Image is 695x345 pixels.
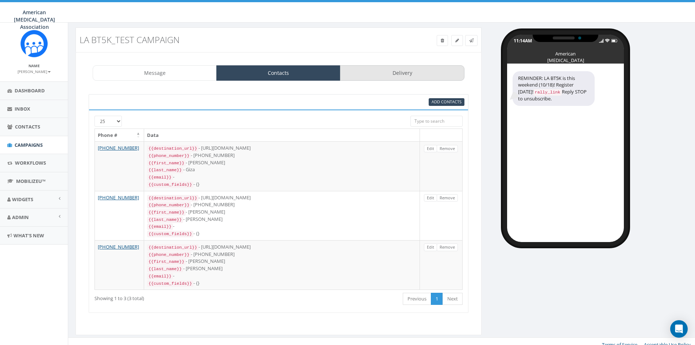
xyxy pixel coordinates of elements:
[147,202,191,208] code: {{phone_number}}
[216,65,340,81] a: Contacts
[12,214,29,221] span: Admin
[16,178,46,184] span: MobilizeU™
[147,195,198,202] code: {{destination_url}}
[14,9,55,30] span: American [MEDICAL_DATA] Association
[147,273,173,280] code: {{email}}
[514,38,532,44] div: 11:14AM
[98,244,139,250] a: [PHONE_NUMBER]
[424,244,437,251] a: Edit
[147,223,417,230] div: -
[147,181,193,188] code: {{custom_fields}}
[469,37,474,43] span: Send Test Message
[513,71,595,106] div: REMINDER: LA BT5K is this weekend (10/18)! Register [DATE]! Reply STOP to unsubscribe.
[670,320,688,338] div: Open Intercom Messenger
[20,30,48,57] img: Rally_Corp_Icon.png
[547,50,584,54] div: American [MEDICAL_DATA] Association
[147,216,417,223] div: - [PERSON_NAME]
[147,266,183,272] code: {{last_name}}
[437,145,458,153] a: Remove
[147,244,417,251] div: - [URL][DOMAIN_NAME]
[432,99,462,104] span: CSV files only
[147,152,417,159] div: - [PHONE_NUMBER]
[147,251,417,258] div: - [PHONE_NUMBER]
[147,216,183,223] code: {{last_name}}
[147,223,173,230] code: {{email}}
[147,208,417,216] div: - [PERSON_NAME]
[147,173,417,181] div: -
[18,69,51,74] small: [PERSON_NAME]
[340,65,464,81] a: Delivery
[15,87,45,94] span: Dashboard
[147,174,173,181] code: {{email}}
[13,232,44,239] span: What's New
[147,252,191,258] code: {{phone_number}}
[147,160,186,166] code: {{first_name}}
[455,37,459,43] span: Edit Campaign
[147,258,417,265] div: - [PERSON_NAME]
[80,35,375,45] h3: LA BT5K_Test Campaign
[147,145,417,152] div: - [URL][DOMAIN_NAME]
[147,166,417,173] div: - Giza
[424,194,437,202] a: Edit
[98,145,139,151] a: [PHONE_NUMBER]
[147,230,417,237] div: - {}
[431,293,443,305] a: 1
[147,265,417,272] div: - [PERSON_NAME]
[93,65,217,81] a: Message
[424,145,437,153] a: Edit
[429,98,464,106] a: Add Contacts
[410,116,463,127] input: Type to search
[18,68,51,74] a: [PERSON_NAME]
[147,181,417,188] div: - {}
[147,272,417,280] div: -
[147,280,417,287] div: - {}
[94,292,242,302] div: Showing 1 to 3 (3 total)
[533,89,562,96] code: rally_link
[437,244,458,251] a: Remove
[15,106,30,112] span: Inbox
[147,153,191,159] code: {{phone_number}}
[15,123,40,130] span: Contacts
[147,201,417,208] div: - [PHONE_NUMBER]
[441,37,444,43] span: Delete Campaign
[95,129,144,142] th: Phone #: activate to sort column descending
[147,167,183,173] code: {{last_name}}
[147,209,186,216] code: {{first_name}}
[147,244,198,251] code: {{destination_url}}
[147,145,198,152] code: {{destination_url}}
[147,194,417,202] div: - [URL][DOMAIN_NAME]
[15,160,46,166] span: Workflows
[437,194,458,202] a: Remove
[98,194,139,201] a: [PHONE_NUMBER]
[147,258,186,265] code: {{first_name}}
[443,293,463,305] a: Next
[28,63,40,68] small: Name
[15,142,43,148] span: Campaigns
[403,293,431,305] a: Previous
[12,196,33,203] span: Widgets
[147,231,193,237] code: {{custom_fields}}
[144,129,420,142] th: Data
[147,280,193,287] code: {{custom_fields}}
[432,99,462,104] span: Add Contacts
[147,159,417,166] div: - [PERSON_NAME]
